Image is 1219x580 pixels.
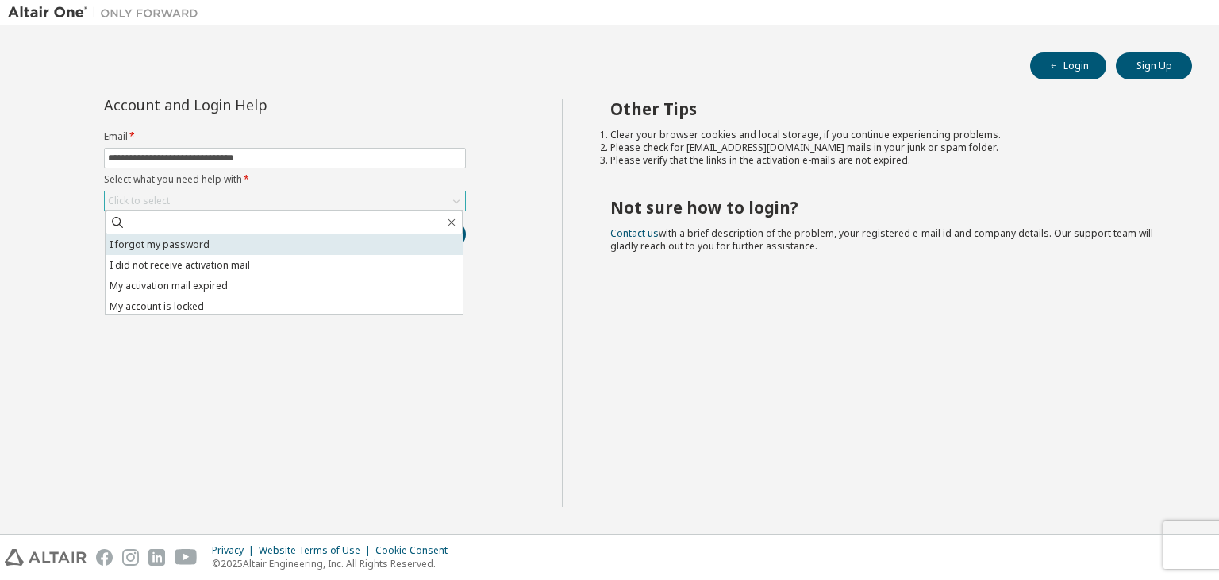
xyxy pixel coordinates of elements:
img: altair_logo.svg [5,549,87,566]
label: Email [104,130,466,143]
div: Privacy [212,544,259,557]
li: Please verify that the links in the activation e-mails are not expired. [610,154,1164,167]
div: Account and Login Help [104,99,394,111]
h2: Not sure how to login? [610,197,1164,218]
button: Sign Up [1116,52,1192,79]
div: Click to select [108,195,170,207]
div: Website Terms of Use [259,544,375,557]
p: © 2025 Altair Engineering, Inc. All Rights Reserved. [212,557,457,570]
img: youtube.svg [175,549,198,566]
img: instagram.svg [122,549,139,566]
li: Clear your browser cookies and local storage, if you continue experiencing problems. [610,129,1164,141]
div: Click to select [105,191,465,211]
label: Select what you need help with [104,173,466,186]
li: I forgot my password [106,234,463,255]
img: linkedin.svg [148,549,165,566]
span: with a brief description of the problem, your registered e-mail id and company details. Our suppo... [610,226,1153,253]
div: Cookie Consent [375,544,457,557]
h2: Other Tips [610,99,1164,119]
a: Contact us [610,226,659,240]
button: Login [1030,52,1106,79]
img: Altair One [8,5,206,21]
img: facebook.svg [96,549,113,566]
li: Please check for [EMAIL_ADDRESS][DOMAIN_NAME] mails in your junk or spam folder. [610,141,1164,154]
